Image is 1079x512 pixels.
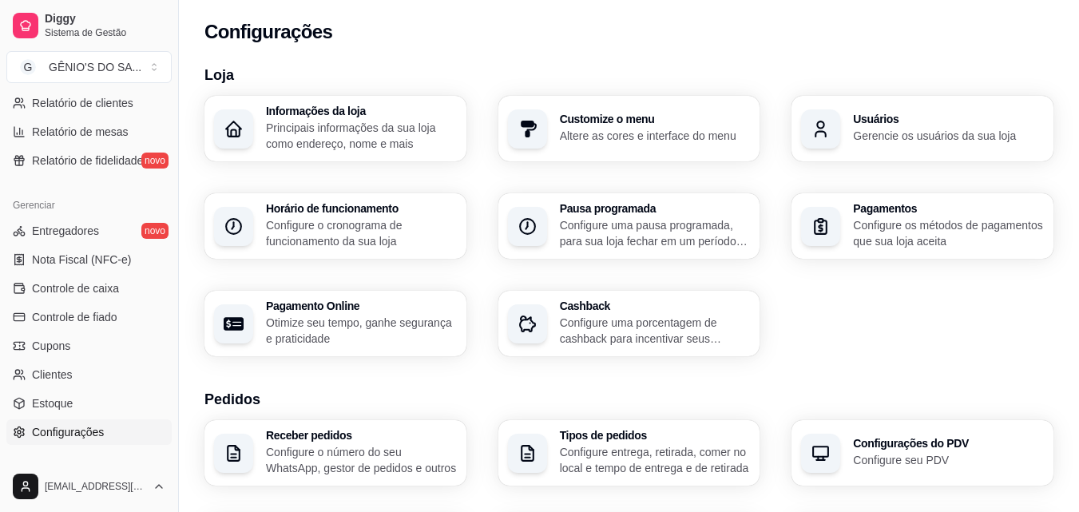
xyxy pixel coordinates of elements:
[6,148,172,173] a: Relatório de fidelidadenovo
[6,6,172,45] a: DiggySistema de Gestão
[204,96,466,161] button: Informações da lojaPrincipais informações da sua loja como endereço, nome e mais
[6,467,172,506] button: [EMAIL_ADDRESS][DOMAIN_NAME]
[32,367,73,383] span: Clientes
[6,304,172,330] a: Controle de fiado
[560,315,751,347] p: Configure uma porcentagem de cashback para incentivar seus clientes a comprarem em sua loja
[32,223,99,239] span: Entregadores
[266,300,457,312] h3: Pagamento Online
[6,192,172,218] div: Gerenciar
[32,153,143,169] span: Relatório de fidelidade
[32,280,119,296] span: Controle de caixa
[853,128,1044,144] p: Gerencie os usuários da sua loja
[791,420,1053,486] button: Configurações do PDVConfigure seu PDV
[791,96,1053,161] button: UsuáriosGerencie os usuários da sua loja
[6,218,172,244] a: Entregadoresnovo
[791,193,1053,259] button: PagamentosConfigure os métodos de pagamentos que sua loja aceita
[32,338,70,354] span: Cupons
[853,203,1044,214] h3: Pagamentos
[498,291,760,356] button: CashbackConfigure uma porcentagem de cashback para incentivar seus clientes a comprarem em sua loja
[32,309,117,325] span: Controle de fiado
[32,124,129,140] span: Relatório de mesas
[6,362,172,387] a: Clientes
[20,59,36,75] span: G
[498,96,760,161] button: Customize o menuAltere as cores e interface do menu
[32,252,131,268] span: Nota Fiscal (NFC-e)
[266,105,457,117] h3: Informações da loja
[32,95,133,111] span: Relatório de clientes
[6,247,172,272] a: Nota Fiscal (NFC-e)
[49,59,141,75] div: GÊNIO'S DO SA ...
[266,203,457,214] h3: Horário de funcionamento
[853,438,1044,449] h3: Configurações do PDV
[45,26,165,39] span: Sistema de Gestão
[560,444,751,476] p: Configure entrega, retirada, comer no local e tempo de entrega e de retirada
[560,217,751,249] p: Configure uma pausa programada, para sua loja fechar em um período específico
[266,315,457,347] p: Otimize seu tempo, ganhe segurança e praticidade
[498,193,760,259] button: Pausa programadaConfigure uma pausa programada, para sua loja fechar em um período específico
[6,419,172,445] a: Configurações
[6,391,172,416] a: Estoque
[560,203,751,214] h3: Pausa programada
[6,90,172,116] a: Relatório de clientes
[204,64,1053,86] h3: Loja
[204,388,1053,411] h3: Pedidos
[32,424,104,440] span: Configurações
[266,120,457,152] p: Principais informações da sua loja como endereço, nome e mais
[560,430,751,441] h3: Tipos de pedidos
[853,113,1044,125] h3: Usuários
[204,193,466,259] button: Horário de funcionamentoConfigure o cronograma de funcionamento da sua loja
[204,19,332,45] h2: Configurações
[6,119,172,145] a: Relatório de mesas
[45,480,146,493] span: [EMAIL_ADDRESS][DOMAIN_NAME]
[266,444,457,476] p: Configure o número do seu WhatsApp, gestor de pedidos e outros
[853,217,1044,249] p: Configure os métodos de pagamentos que sua loja aceita
[853,452,1044,468] p: Configure seu PDV
[45,12,165,26] span: Diggy
[498,420,760,486] button: Tipos de pedidosConfigure entrega, retirada, comer no local e tempo de entrega e de retirada
[6,276,172,301] a: Controle de caixa
[266,430,457,441] h3: Receber pedidos
[560,113,751,125] h3: Customize o menu
[6,51,172,83] button: Select a team
[32,395,73,411] span: Estoque
[204,291,466,356] button: Pagamento OnlineOtimize seu tempo, ganhe segurança e praticidade
[6,333,172,359] a: Cupons
[560,128,751,144] p: Altere as cores e interface do menu
[266,217,457,249] p: Configure o cronograma de funcionamento da sua loja
[204,420,466,486] button: Receber pedidosConfigure o número do seu WhatsApp, gestor de pedidos e outros
[560,300,751,312] h3: Cashback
